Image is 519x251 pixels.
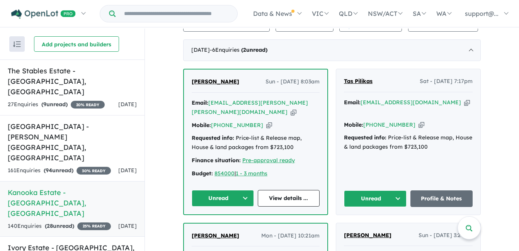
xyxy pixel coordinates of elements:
img: sort.svg [13,41,21,47]
strong: Mobile: [344,121,363,128]
a: Profile & Notes [410,190,473,207]
div: Price-list & Release map, House & land packages from $723,100 [344,133,473,152]
span: [DATE] [118,101,137,108]
a: 854000 [214,170,235,177]
button: Add projects and builders [34,36,119,52]
strong: Budget: [192,170,213,177]
span: Tas Pilikas [344,78,373,85]
a: Tas Pilikas [344,77,373,86]
div: | [192,169,320,178]
strong: Email: [192,99,208,106]
a: [PHONE_NUMBER] [211,122,263,129]
span: 30 % READY [77,167,111,175]
span: [PERSON_NAME] [192,232,239,239]
div: 140 Enquir ies [8,222,111,231]
span: Mon - [DATE] 10:21am [261,231,320,241]
strong: Requested info: [192,134,234,141]
span: 9 [43,101,46,108]
h5: [GEOGRAPHIC_DATA] - [PERSON_NAME][GEOGRAPHIC_DATA] , [GEOGRAPHIC_DATA] [8,121,137,163]
a: [PHONE_NUMBER] [363,121,415,128]
span: 2 [243,46,246,53]
strong: ( unread) [45,222,74,229]
a: [PERSON_NAME] [192,231,239,241]
h5: The Stables Estate - [GEOGRAPHIC_DATA] , [GEOGRAPHIC_DATA] [8,66,137,97]
button: Copy [291,108,296,116]
strong: Requested info: [344,134,386,141]
a: View details ... [258,190,320,207]
span: [DATE] [118,222,137,229]
button: Unread [344,190,407,207]
button: Copy [266,121,272,129]
input: Try estate name, suburb, builder or developer [117,5,236,22]
h5: Kanooka Estate - [GEOGRAPHIC_DATA] , [GEOGRAPHIC_DATA] [8,187,137,219]
span: 20 % READY [71,101,105,109]
span: [PERSON_NAME] [192,78,239,85]
span: - 6 Enquir ies [210,46,267,53]
button: Copy [419,121,424,129]
a: Pre-approval ready [242,157,295,164]
strong: ( unread) [41,101,68,108]
div: Price-list & Release map, House & land packages from $723,100 [192,134,320,152]
a: [EMAIL_ADDRESS][DOMAIN_NAME] [361,99,461,106]
span: 28 [47,222,53,229]
div: 161 Enquir ies [8,166,111,175]
span: support@... [465,10,499,17]
button: Unread [192,190,254,207]
div: [DATE] [183,39,481,61]
div: 27 Enquir ies [8,100,105,109]
strong: Finance situation: [192,157,241,164]
strong: Email: [344,99,361,106]
strong: ( unread) [44,167,73,174]
a: 1 - 3 months [236,170,267,177]
span: Sat - [DATE] 7:17pm [420,77,473,86]
button: Copy [464,98,470,107]
a: [PERSON_NAME] [192,77,239,86]
span: [PERSON_NAME] [344,232,391,239]
span: [DATE] [118,167,137,174]
span: Sun - [DATE] 8:03am [265,77,320,86]
span: 25 % READY [77,222,111,230]
span: Sun - [DATE] 3:24pm [419,231,473,240]
a: [PERSON_NAME] [344,231,391,240]
span: 94 [46,167,52,174]
img: Openlot PRO Logo White [11,9,76,19]
a: [EMAIL_ADDRESS][PERSON_NAME][PERSON_NAME][DOMAIN_NAME] [192,99,308,115]
strong: ( unread) [241,46,267,53]
strong: Mobile: [192,122,211,129]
